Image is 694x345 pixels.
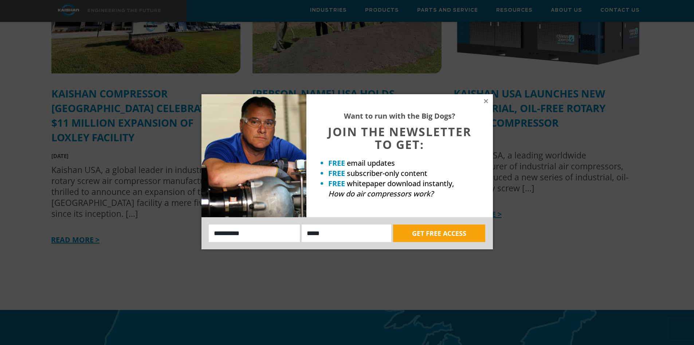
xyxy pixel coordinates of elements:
[328,168,345,178] strong: FREE
[328,189,434,199] em: How do air compressors work?
[347,158,395,168] span: email updates
[344,111,455,121] strong: Want to run with the Big Dogs?
[328,179,345,188] strong: FREE
[328,158,345,168] strong: FREE
[347,168,427,178] span: subscriber-only content
[328,124,471,152] span: JOIN THE NEWSLETTER TO GET:
[347,179,454,188] span: whitepaper download instantly,
[483,98,489,104] button: Close
[209,225,300,242] input: Name:
[393,225,485,242] button: GET FREE ACCESS
[302,225,391,242] input: Email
